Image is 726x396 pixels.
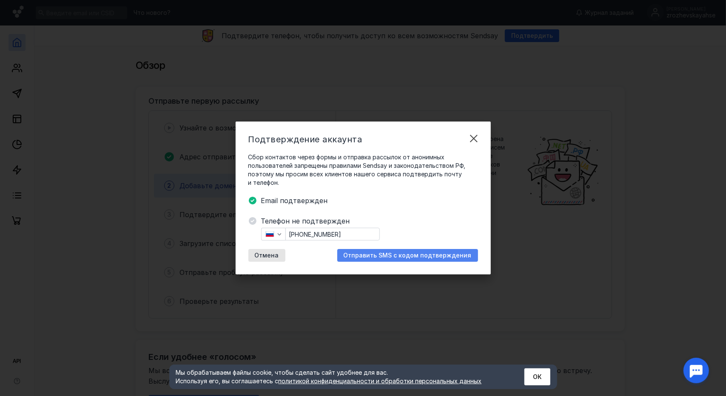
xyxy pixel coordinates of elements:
[279,377,482,385] a: политикой конфиденциальности и обработки персональных данных
[255,252,279,259] span: Отмена
[261,195,478,206] span: Email подтвержден
[248,249,285,262] button: Отмена
[248,153,478,187] span: Сбор контактов через формы и отправка рассылок от анонимных пользователей запрещены правилами Sen...
[344,252,472,259] span: Отправить SMS с кодом подтверждения
[524,368,550,385] button: ОК
[261,216,478,226] span: Телефон не подтвержден
[248,134,362,144] span: Подтверждение аккаунта
[176,368,504,385] div: Мы обрабатываем файлы cookie, чтобы сделать сайт удобнее для вас. Используя его, вы соглашаетесь c
[337,249,478,262] button: Отправить SMS с кодом подтверждения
